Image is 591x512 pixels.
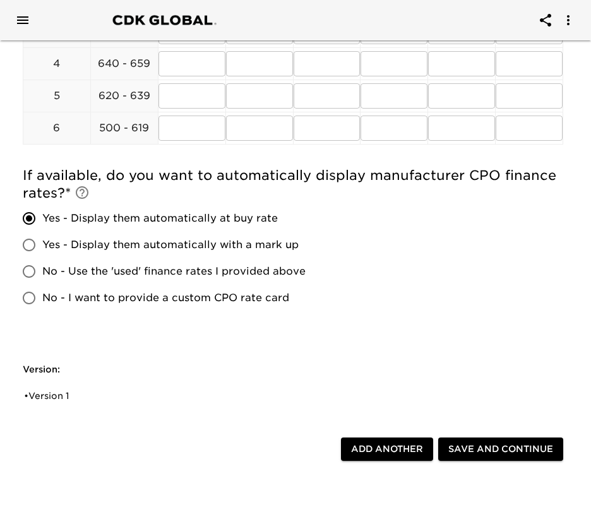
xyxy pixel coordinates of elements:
[23,121,90,136] p: 6
[42,211,278,226] span: Yes - Display them automatically at buy rate
[91,56,158,71] p: 640 - 659
[341,438,433,461] button: Add Another
[23,167,563,202] h5: If available, do you want to automatically display manufacturer CPO finance rates?
[351,441,423,457] span: Add Another
[438,438,563,461] button: Save and Continue
[553,5,583,35] button: account of current user
[42,264,306,279] span: No - Use the 'used' finance rates I provided above
[42,290,289,306] span: No - I want to provide a custom CPO rate card
[448,441,553,457] span: Save and Continue
[8,5,38,35] button: Open drawer
[530,5,561,35] button: account of current user
[91,88,158,104] p: 620 - 639
[23,363,563,377] h6: Version:
[23,56,90,71] p: 4
[23,387,563,405] div: •Version 1
[91,121,158,136] p: 500 - 619
[42,237,299,253] span: Yes - Display them automatically with a mark up
[24,390,544,402] div: • Version 1
[23,88,90,104] p: 5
